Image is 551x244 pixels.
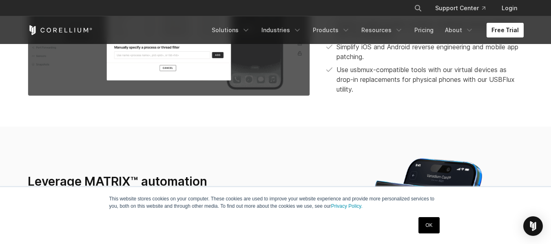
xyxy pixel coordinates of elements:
a: Products [308,23,355,37]
a: Support Center [429,1,492,15]
a: Login [495,1,524,15]
div: Open Intercom Messenger [523,216,543,236]
a: Free Trial [487,23,524,37]
a: Privacy Policy. [331,203,363,209]
a: About [440,23,478,37]
p: This website stores cookies on your computer. These cookies are used to improve your website expe... [109,195,442,210]
a: Solutions [207,23,255,37]
p: Simplify iOS and Android reverse engineering and mobile app patching. [336,42,523,62]
button: Search [411,1,425,15]
div: Navigation Menu [207,23,524,37]
span: Use usbmux-compatible tools with our virtual devices as drop-in replacements for physical phones ... [336,65,523,94]
a: Corellium Home [28,25,93,35]
a: Pricing [409,23,438,37]
div: Navigation Menu [404,1,524,15]
h3: Leverage MATRIX™ automation [28,174,270,189]
a: Industries [257,23,306,37]
a: Resources [356,23,408,37]
a: OK [418,217,439,233]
